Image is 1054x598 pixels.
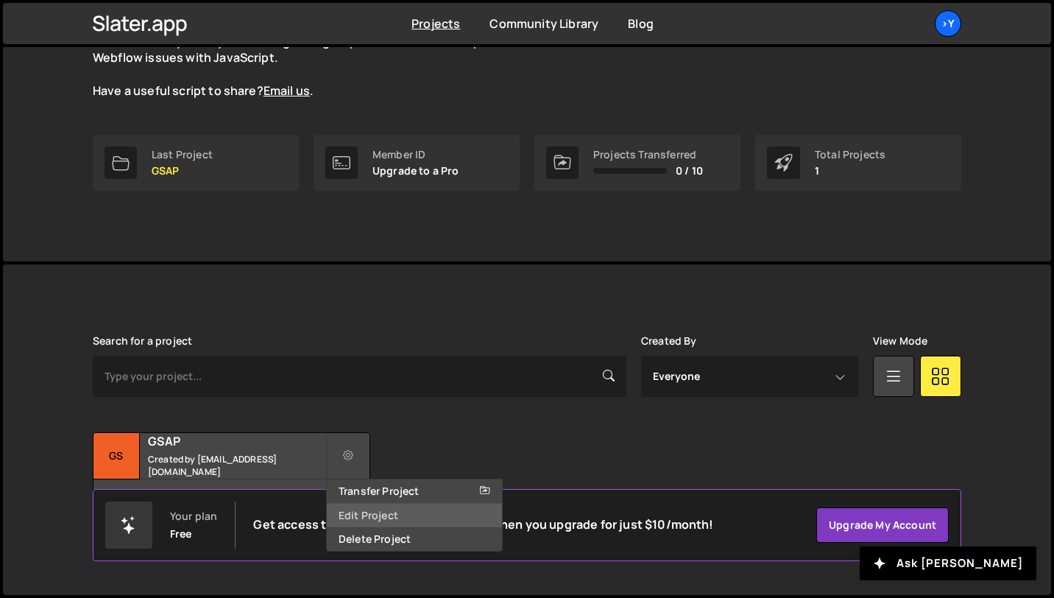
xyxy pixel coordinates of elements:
[253,518,713,532] h2: Get access to when you upgrade for just $10/month!
[93,135,299,191] a: Last Project GSAP
[676,165,703,177] span: 0 / 10
[93,33,623,99] p: The is live and growing. Explore the curated scripts to solve common Webflow issues with JavaScri...
[935,10,961,37] a: >Y
[93,433,140,479] div: GS
[170,528,192,540] div: Free
[152,149,213,161] div: Last Project
[327,504,502,527] a: Edit Project
[593,149,703,161] div: Projects Transferred
[873,335,927,347] label: View Mode
[641,335,697,347] label: Created By
[628,15,654,32] a: Blog
[93,335,192,347] label: Search for a project
[170,510,217,522] div: Your plan
[372,165,459,177] p: Upgrade to a Pro
[93,356,626,397] input: Type your project...
[148,433,325,449] h2: GSAP
[411,15,460,32] a: Projects
[860,546,1036,580] button: Ask [PERSON_NAME]
[489,15,598,32] a: Community Library
[93,479,369,524] div: 1 page, last updated by 1 minute ago
[327,479,502,503] a: Transfer Project
[372,149,459,161] div: Member ID
[93,432,370,524] a: GS GSAP Created by [EMAIL_ADDRESS][DOMAIN_NAME] 1 page, last updated by 1 minute ago
[816,507,949,543] a: Upgrade my account
[815,165,885,177] p: 1
[327,527,502,551] a: Delete Project
[148,453,325,478] small: Created by [EMAIL_ADDRESS][DOMAIN_NAME]
[152,165,213,177] p: GSAP
[815,149,885,161] div: Total Projects
[263,82,310,99] a: Email us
